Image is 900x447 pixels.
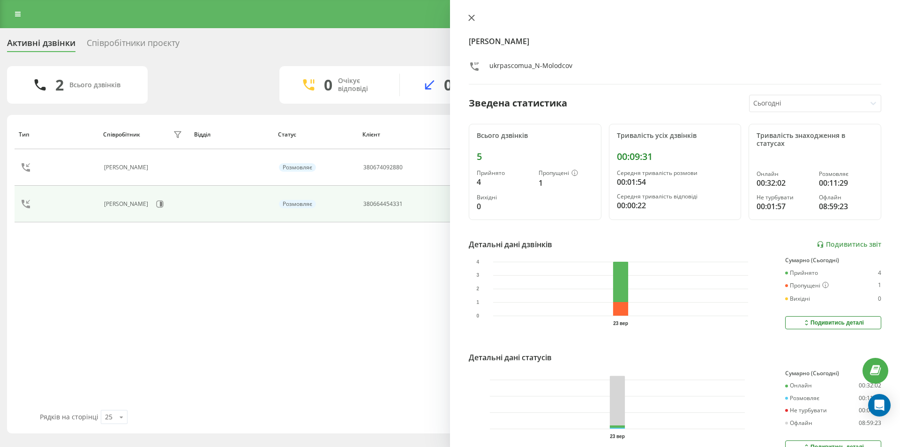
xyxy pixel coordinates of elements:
div: 00:01:57 [757,201,811,212]
button: Подивитись деталі [785,316,881,329]
text: 23 вер [610,434,625,439]
div: 00:01:57 [859,407,881,414]
div: Зведена статистика [469,96,567,110]
div: Офлайн [785,420,812,426]
div: Активні дзвінки [7,38,75,53]
div: ukrpascomua_N-Molodcov [489,61,572,75]
div: 0 [477,201,531,212]
span: Рядків на сторінці [40,412,98,421]
text: 4 [476,259,479,265]
div: 08:59:23 [819,201,873,212]
div: Розмовляє [279,200,316,208]
div: Сумарно (Сьогодні) [785,370,881,377]
div: [PERSON_NAME] [104,201,150,207]
text: 0 [476,313,479,318]
div: Не турбувати [785,407,827,414]
div: Всього дзвінків [477,132,593,140]
div: 00:32:02 [757,177,811,189]
div: Вихідні [477,194,531,201]
text: 3 [476,273,479,278]
div: 380664454331 [363,201,403,207]
div: 00:00:22 [617,200,734,211]
div: Прийнято [785,270,818,276]
div: 00:11:29 [819,177,873,189]
div: Співробітники проєкту [87,38,180,53]
div: 08:59:23 [859,420,881,426]
div: Співробітник [103,131,140,138]
div: Пропущені [539,170,593,177]
div: 380674092880 [363,164,403,171]
div: 4 [477,176,531,188]
div: Офлайн [819,194,873,201]
div: 00:01:54 [617,176,734,188]
div: Онлайн [785,382,812,389]
div: 0 [324,76,332,94]
div: 25 [105,412,112,422]
div: Не турбувати [757,194,811,201]
div: Пропущені [785,282,829,289]
div: 5 [477,151,593,162]
div: Тривалість знаходження в статусах [757,132,873,148]
div: Статус [278,131,353,138]
h4: [PERSON_NAME] [469,36,881,47]
div: Вихідні [785,295,810,302]
div: 00:11:29 [859,395,881,402]
div: 2 [55,76,64,94]
div: Тип [19,131,94,138]
div: Середня тривалість відповіді [617,193,734,200]
div: Розмовляє [785,395,819,402]
div: Детальні дані статусів [469,352,552,363]
div: Відділ [194,131,270,138]
text: 2 [476,287,479,292]
div: Сумарно (Сьогодні) [785,257,881,264]
div: Клієнт [362,131,448,138]
a: Подивитись звіт [817,241,881,249]
div: 0 [444,76,452,94]
div: Розмовляє [819,171,873,177]
div: Очікує відповіді [338,77,385,93]
div: Open Intercom Messenger [868,394,891,417]
div: 00:09:31 [617,151,734,162]
div: 0 [878,295,881,302]
div: Всього дзвінків [69,81,120,89]
div: Онлайн [757,171,811,177]
div: Тривалість усіх дзвінків [617,132,734,140]
text: 23 вер [613,321,628,326]
text: 1 [476,300,479,305]
div: 1 [878,282,881,289]
div: Розмовляє [279,163,316,172]
div: Прийнято [477,170,531,176]
div: Подивитись деталі [802,319,864,326]
div: 1 [539,177,593,189]
div: Детальні дані дзвінків [469,239,552,250]
div: Середня тривалість розмови [617,170,734,176]
div: 00:32:02 [859,382,881,389]
div: [PERSON_NAME] [104,164,150,171]
div: 4 [878,270,881,276]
